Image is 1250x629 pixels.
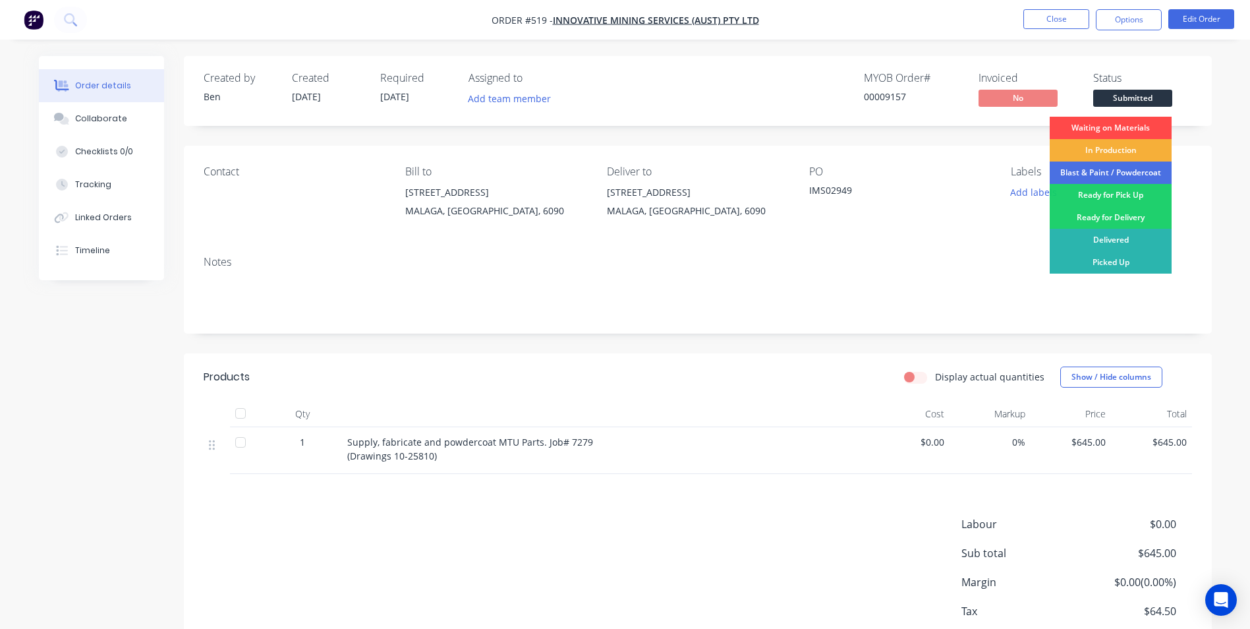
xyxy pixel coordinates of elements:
[469,90,558,107] button: Add team member
[1078,574,1176,590] span: $0.00 ( 0.00 %)
[461,90,557,107] button: Add team member
[1050,229,1172,251] div: Delivered
[1078,603,1176,619] span: $64.50
[75,245,110,256] div: Timeline
[380,90,409,103] span: [DATE]
[607,202,787,220] div: MALAGA, [GEOGRAPHIC_DATA], 6090
[1096,9,1162,30] button: Options
[405,183,586,202] div: [STREET_ADDRESS]
[492,14,553,26] span: Order #519 -
[1093,72,1192,84] div: Status
[1050,139,1172,162] div: In Production
[75,146,133,158] div: Checklists 0/0
[961,516,1079,532] span: Labour
[24,10,43,30] img: Factory
[869,401,950,427] div: Cost
[204,90,276,104] div: Ben
[979,72,1077,84] div: Invoiced
[1116,435,1187,449] span: $645.00
[300,435,305,449] span: 1
[935,370,1044,384] label: Display actual quantities
[39,201,164,234] button: Linked Orders
[39,234,164,267] button: Timeline
[874,435,945,449] span: $0.00
[1050,162,1172,184] div: Blast & Paint / Powdercoat
[809,183,974,202] div: IMS02949
[405,183,586,225] div: [STREET_ADDRESS]MALAGA, [GEOGRAPHIC_DATA], 6090
[961,545,1079,561] span: Sub total
[864,90,963,104] div: 00009157
[204,256,1192,268] div: Notes
[1168,9,1234,29] button: Edit Order
[405,202,586,220] div: MALAGA, [GEOGRAPHIC_DATA], 6090
[292,90,321,103] span: [DATE]
[1093,90,1172,109] button: Submitted
[405,165,586,178] div: Bill to
[1050,184,1172,206] div: Ready for Pick Up
[75,179,111,191] div: Tracking
[1093,90,1172,106] span: Submitted
[204,72,276,84] div: Created by
[75,212,132,224] div: Linked Orders
[204,369,250,385] div: Products
[347,436,593,462] span: Supply, fabricate and powdercoat MTU Parts. Job# 7279 (Drawings 10-25810)
[39,69,164,102] button: Order details
[380,72,453,84] div: Required
[469,72,600,84] div: Assigned to
[1036,435,1106,449] span: $645.00
[553,14,759,26] a: Innovative Mining Services (Aust) Pty Ltd
[607,183,787,225] div: [STREET_ADDRESS]MALAGA, [GEOGRAPHIC_DATA], 6090
[955,435,1025,449] span: 0%
[1078,516,1176,532] span: $0.00
[864,72,963,84] div: MYOB Order #
[1050,206,1172,229] div: Ready for Delivery
[1078,545,1176,561] span: $645.00
[1050,117,1172,139] div: Waiting on Materials
[1205,584,1237,616] div: Open Intercom Messenger
[204,165,384,178] div: Contact
[75,80,131,92] div: Order details
[607,165,787,178] div: Deliver to
[950,401,1031,427] div: Markup
[39,102,164,135] button: Collaborate
[961,603,1079,619] span: Tax
[75,113,127,125] div: Collaborate
[1011,165,1191,178] div: Labels
[1023,9,1089,29] button: Close
[961,574,1079,590] span: Margin
[1050,251,1172,274] div: Picked Up
[39,135,164,168] button: Checklists 0/0
[607,183,787,202] div: [STREET_ADDRESS]
[263,401,342,427] div: Qty
[979,90,1058,106] span: No
[1031,401,1112,427] div: Price
[292,72,364,84] div: Created
[809,165,990,178] div: PO
[1004,183,1064,201] button: Add labels
[39,168,164,201] button: Tracking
